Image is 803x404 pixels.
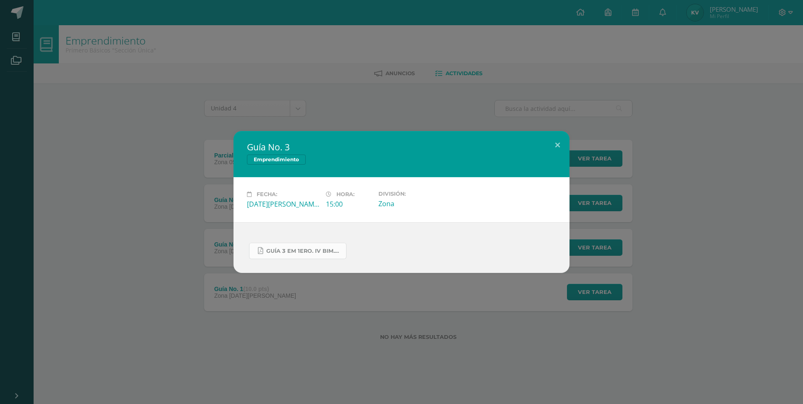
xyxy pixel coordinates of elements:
[247,155,306,165] span: Emprendimiento
[266,248,342,254] span: GUÍA 3 EM 1ERO. IV BIM.docx.pdf
[247,141,556,153] h2: Guía No. 3
[378,199,451,208] div: Zona
[378,191,451,197] label: División:
[247,199,319,209] div: [DATE][PERSON_NAME]
[257,191,277,197] span: Fecha:
[249,243,346,259] a: GUÍA 3 EM 1ERO. IV BIM.docx.pdf
[336,191,354,197] span: Hora:
[546,131,569,160] button: Close (Esc)
[326,199,372,209] div: 15:00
